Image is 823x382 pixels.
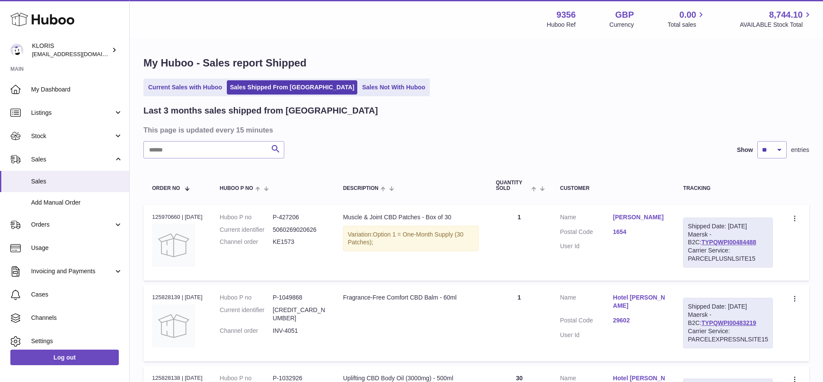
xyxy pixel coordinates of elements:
div: Carrier Service: PARCELEXPRESSNLSITE15 [688,327,768,344]
div: Maersk - B2C: [683,298,773,348]
a: [PERSON_NAME] [613,213,666,221]
div: Fragrance-Free Comfort CBD Balm - 60ml [343,294,479,302]
a: 8,744.10 AVAILABLE Stock Total [740,9,813,29]
a: Log out [10,350,119,365]
dt: Huboo P no [220,294,273,302]
dt: Postal Code [560,316,613,327]
span: Usage [31,244,123,252]
div: Maersk - B2C: [683,218,773,268]
span: Settings [31,337,123,345]
span: Invoicing and Payments [31,267,114,275]
div: 125828138 | [DATE] [152,374,203,382]
span: Listings [31,109,114,117]
h2: Last 3 months sales shipped from [GEOGRAPHIC_DATA] [143,105,378,117]
a: TYPQWPI00484488 [701,239,756,246]
a: 0.00 Total sales [667,9,706,29]
div: 125970660 | [DATE] [152,213,203,221]
span: My Dashboard [31,85,123,94]
span: Order No [152,186,180,191]
dt: Postal Code [560,228,613,238]
dd: KE1573 [273,238,326,246]
span: Option 1 = One-Month Supply (30 Patches); [348,231,464,246]
div: Shipped Date: [DATE] [688,303,768,311]
div: 125828139 | [DATE] [152,294,203,301]
span: 0.00 [680,9,696,21]
span: Description [343,186,378,191]
dt: Huboo P no [220,213,273,221]
h1: My Huboo - Sales report Shipped [143,56,809,70]
dd: P-1049868 [273,294,326,302]
dt: Current identifier [220,306,273,322]
span: [EMAIL_ADDRESS][DOMAIN_NAME] [32,51,127,57]
a: Sales Shipped From [GEOGRAPHIC_DATA] [227,80,357,95]
span: Stock [31,132,114,140]
div: Currency [610,21,634,29]
img: no-photo.jpg [152,304,195,347]
dt: User Id [560,331,613,339]
div: Huboo Ref [547,21,576,29]
dd: 5060269020626 [273,226,326,234]
a: 1654 [613,228,666,236]
span: Channels [31,314,123,322]
dd: INV-4051 [273,327,326,335]
span: Orders [31,221,114,229]
div: Muscle & Joint CBD Patches - Box of 30 [343,213,479,221]
a: Sales Not With Huboo [359,80,428,95]
strong: 9356 [556,9,576,21]
td: 1 [487,285,552,361]
dt: Name [560,213,613,224]
dt: Channel order [220,327,273,335]
span: Sales [31,155,114,164]
span: AVAILABLE Stock Total [740,21,813,29]
span: Total sales [667,21,706,29]
dt: Current identifier [220,226,273,234]
span: Quantity Sold [496,180,529,191]
a: Hotel [PERSON_NAME] [613,294,666,310]
div: Carrier Service: PARCELPLUSNLSITE15 [688,246,768,263]
span: entries [791,146,809,154]
div: Tracking [683,186,773,191]
div: Customer [560,186,666,191]
img: huboo@kloriscbd.com [10,44,23,57]
div: KLORIS [32,42,110,58]
span: Cases [31,290,123,299]
span: Huboo P no [220,186,253,191]
img: no-photo.jpg [152,224,195,267]
div: Variation: [343,226,479,252]
dt: User Id [560,242,613,250]
div: Shipped Date: [DATE] [688,222,768,230]
h3: This page is updated every 15 minutes [143,125,807,135]
strong: GBP [615,9,634,21]
a: Current Sales with Huboo [145,80,225,95]
a: 29602 [613,316,666,325]
span: Add Manual Order [31,199,123,207]
label: Show [737,146,753,154]
dt: Name [560,294,613,312]
td: 1 [487,205,552,281]
dt: Channel order [220,238,273,246]
a: TYPQWPI00483219 [701,319,756,326]
dd: [CREDIT_CARD_NUMBER] [273,306,326,322]
dd: P-427206 [273,213,326,221]
span: Sales [31,177,123,186]
span: 8,744.10 [769,9,803,21]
